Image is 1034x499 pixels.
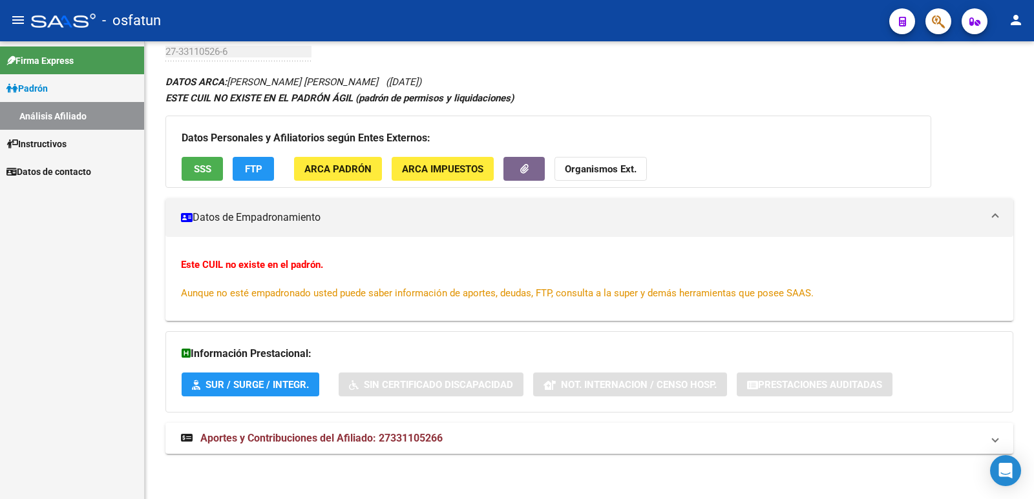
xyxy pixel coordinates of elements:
[233,157,274,181] button: FTP
[6,54,74,68] span: Firma Express
[182,129,915,147] h3: Datos Personales y Afiliatorios según Entes Externos:
[6,137,67,151] span: Instructivos
[182,157,223,181] button: SSS
[990,455,1021,486] div: Open Intercom Messenger
[339,372,523,396] button: Sin Certificado Discapacidad
[165,76,227,88] strong: DATOS ARCA:
[165,92,514,104] strong: ESTE CUIL NO EXISTE EN EL PADRÓN ÁGIL (padrón de permisos y liquidaciones)
[1008,12,1024,28] mat-icon: person
[6,165,91,179] span: Datos de contacto
[165,423,1013,454] mat-expansion-panel-header: Aportes y Contribuciones del Afiliado: 27331105266
[737,372,892,396] button: Prestaciones Auditadas
[182,345,997,363] h3: Información Prestacional:
[364,379,513,391] span: Sin Certificado Discapacidad
[294,157,382,181] button: ARCA Padrón
[182,372,319,396] button: SUR / SURGE / INTEGR.
[165,198,1013,237] mat-expansion-panel-header: Datos de Empadronamiento
[758,379,882,391] span: Prestaciones Auditadas
[386,76,421,88] span: ([DATE])
[194,163,211,175] span: SSS
[181,210,982,225] mat-panel-title: Datos de Empadronamiento
[402,163,483,175] span: ARCA Impuestos
[245,163,262,175] span: FTP
[392,157,494,181] button: ARCA Impuestos
[165,237,1013,321] div: Datos de Empadronamiento
[102,6,161,35] span: - osfatun
[533,372,727,396] button: Not. Internacion / Censo Hosp.
[181,259,323,270] strong: Este CUIL no existe en el padrón.
[200,432,443,444] span: Aportes y Contribuciones del Afiliado: 27331105266
[554,157,647,181] button: Organismos Ext.
[304,163,372,175] span: ARCA Padrón
[181,287,814,299] span: Aunque no esté empadronado usted puede saber información de aportes, deudas, FTP, consulta a la s...
[206,379,309,391] span: SUR / SURGE / INTEGR.
[6,81,48,96] span: Padrón
[565,163,637,175] strong: Organismos Ext.
[10,12,26,28] mat-icon: menu
[561,379,717,391] span: Not. Internacion / Censo Hosp.
[165,76,378,88] span: [PERSON_NAME] [PERSON_NAME]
